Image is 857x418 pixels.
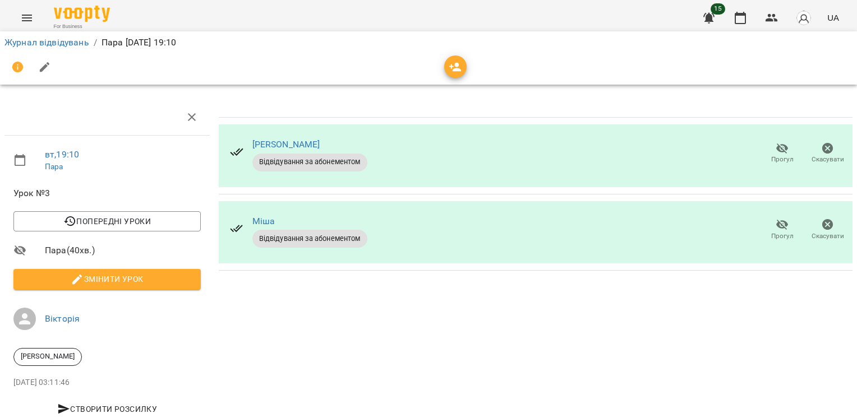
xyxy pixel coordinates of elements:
[45,313,80,324] a: Вікторія
[45,162,63,171] a: Пара
[252,139,320,150] a: [PERSON_NAME]
[13,348,82,366] div: [PERSON_NAME]
[805,214,850,245] button: Скасувати
[54,23,110,30] span: For Business
[823,7,844,28] button: UA
[812,231,844,241] span: Скасувати
[13,269,201,289] button: Змінити урок
[812,155,844,164] span: Скасувати
[252,157,367,167] span: Відвідування за абонементом
[771,155,794,164] span: Прогул
[45,149,79,160] a: вт , 19:10
[759,138,805,169] button: Прогул
[102,36,177,49] p: Пара [DATE] 19:10
[22,215,192,228] span: Попередні уроки
[18,402,196,416] span: Створити розсилку
[14,351,81,361] span: [PERSON_NAME]
[252,216,275,226] a: Міша
[4,36,853,49] nav: breadcrumb
[45,244,201,257] span: Пара ( 40 хв. )
[13,187,201,200] span: Урок №3
[94,36,97,49] li: /
[252,234,367,244] span: Відвідування за абонементом
[805,138,850,169] button: Скасувати
[22,272,192,286] span: Змінити урок
[759,214,805,245] button: Прогул
[771,231,794,241] span: Прогул
[54,6,110,22] img: Voopty Logo
[13,377,201,388] p: [DATE] 03:11:46
[796,10,812,26] img: avatar_s.png
[13,4,40,31] button: Menu
[4,37,89,48] a: Журнал відвідувань
[711,3,725,15] span: 15
[13,211,201,231] button: Попередні уроки
[827,12,839,24] span: UA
